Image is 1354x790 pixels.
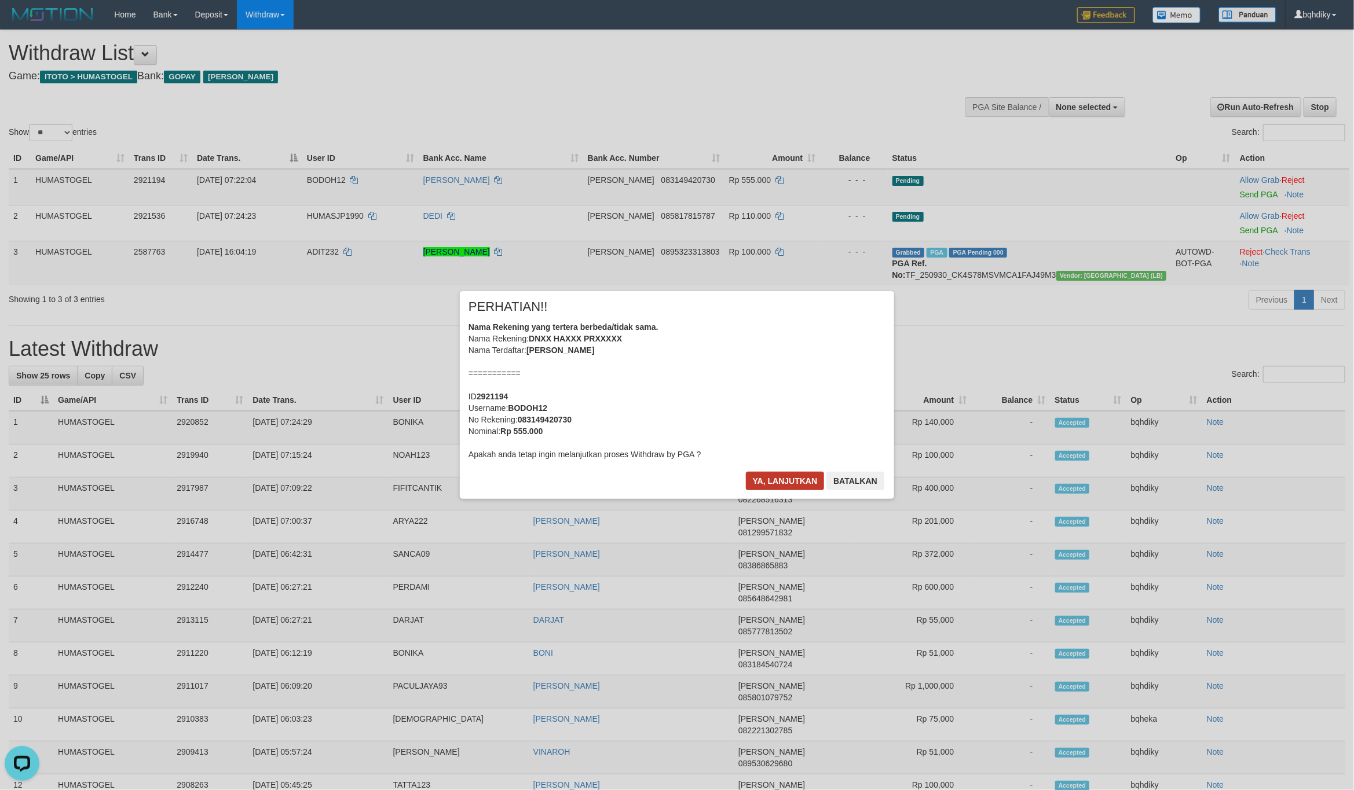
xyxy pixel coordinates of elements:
[477,392,508,401] b: 2921194
[469,321,885,460] div: Nama Rekening: Nama Terdaftar: =========== ID Username: No Rekening: Nominal: Apakah anda tetap i...
[518,415,572,424] b: 083149420730
[469,322,658,332] b: Nama Rekening yang tertera berbeda/tidak sama.
[529,334,622,343] b: DNXX HAXXX PRXXXXX
[746,472,825,490] button: Ya, lanjutkan
[826,472,884,490] button: Batalkan
[500,427,543,436] b: Rp 555.000
[5,5,39,39] button: Open LiveChat chat widget
[526,346,594,355] b: [PERSON_NAME]
[469,301,548,313] span: PERHATIAN!!
[508,403,547,413] b: BODOH12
